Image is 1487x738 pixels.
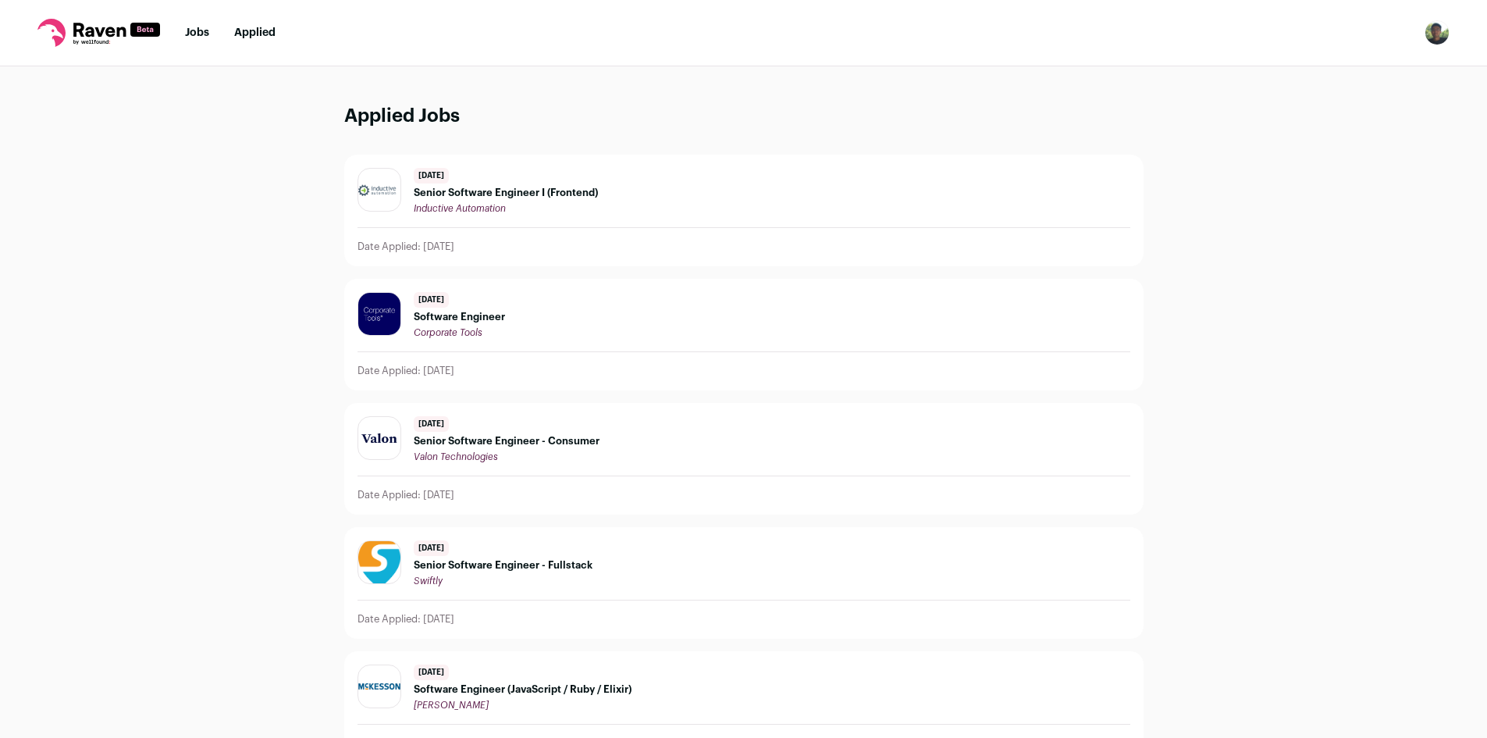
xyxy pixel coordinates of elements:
[345,404,1143,514] a: [DATE] Senior Software Engineer - Consumer Valon Technologies Date Applied: [DATE]
[414,452,498,462] span: Valon Technologies
[358,683,400,689] img: ca89ed1ca101e99b5a8f3d5ad407f017fc4c6bd18a20fb90cafad476df440d6c.jpg
[358,184,400,196] img: 9512f2f55755fdbbffa4fcf631115bfe4f90b432f936c7a8a88191eb47be73a7.png
[358,613,454,626] p: Date Applied: [DATE]
[344,104,1144,130] h1: Applied Jobs
[414,292,449,308] span: [DATE]
[414,204,506,213] span: Inductive Automation
[414,328,482,337] span: Corporate Tools
[345,280,1143,390] a: [DATE] Software Engineer Corporate Tools Date Applied: [DATE]
[234,27,276,38] a: Applied
[185,27,209,38] a: Jobs
[358,537,400,588] img: 3e14641c0f48adfd3dfaea8bf909c181f385899ccf2dcf229e5b3fb73f4fd672.png
[358,241,454,253] p: Date Applied: [DATE]
[345,528,1143,638] a: [DATE] Senior Software Engineer - Fullstack Swiftly Date Applied: [DATE]
[358,489,454,501] p: Date Applied: [DATE]
[1425,20,1450,45] img: 10216056-medium_jpg
[414,435,599,447] span: Senior Software Engineer - Consumer
[414,168,449,184] span: [DATE]
[358,293,400,335] img: 2d726dcc81ee4b75921ec0c7fada58c993727bb3c9de6763210d2a2651b55307.jpg
[345,155,1143,266] a: [DATE] Senior Software Engineer I (Frontend) Inductive Automation Date Applied: [DATE]
[1425,20,1450,45] button: Open dropdown
[414,701,489,710] span: [PERSON_NAME]
[414,559,592,572] span: Senior Software Engineer - Fullstack
[414,187,598,199] span: Senior Software Engineer I (Frontend)
[414,416,449,432] span: [DATE]
[358,365,454,377] p: Date Applied: [DATE]
[358,429,400,448] img: a16aaa2d74a84a8e4c884bad837abca21e2c4654515b48afe1a8f4d4c471199a.png
[414,683,631,696] span: Software Engineer (JavaScript / Ruby / Elixir)
[414,576,443,586] span: Swiftly
[414,665,449,680] span: [DATE]
[414,540,449,556] span: [DATE]
[414,311,505,323] span: Software Engineer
